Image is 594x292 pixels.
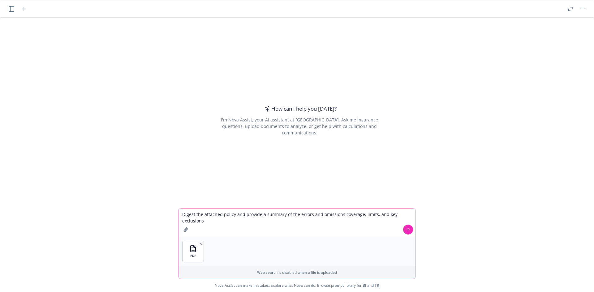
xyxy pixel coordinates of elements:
a: TR [375,283,379,288]
textarea: Digest the attached policy and provide a summary of the errors and omissions coverage, limits, an... [179,209,415,237]
a: BI [363,283,366,288]
button: PDF [183,241,204,262]
p: Web search is disabled when a file is uploaded [182,270,412,275]
div: I'm Nova Assist, your AI assistant at [GEOGRAPHIC_DATA]. Ask me insurance questions, upload docum... [212,116,386,136]
span: Nova Assist can make mistakes. Explore what Nova can do: Browse prompt library for and [215,279,379,292]
div: How can I help you [DATE]? [263,105,337,113]
span: PDF [190,254,196,258]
